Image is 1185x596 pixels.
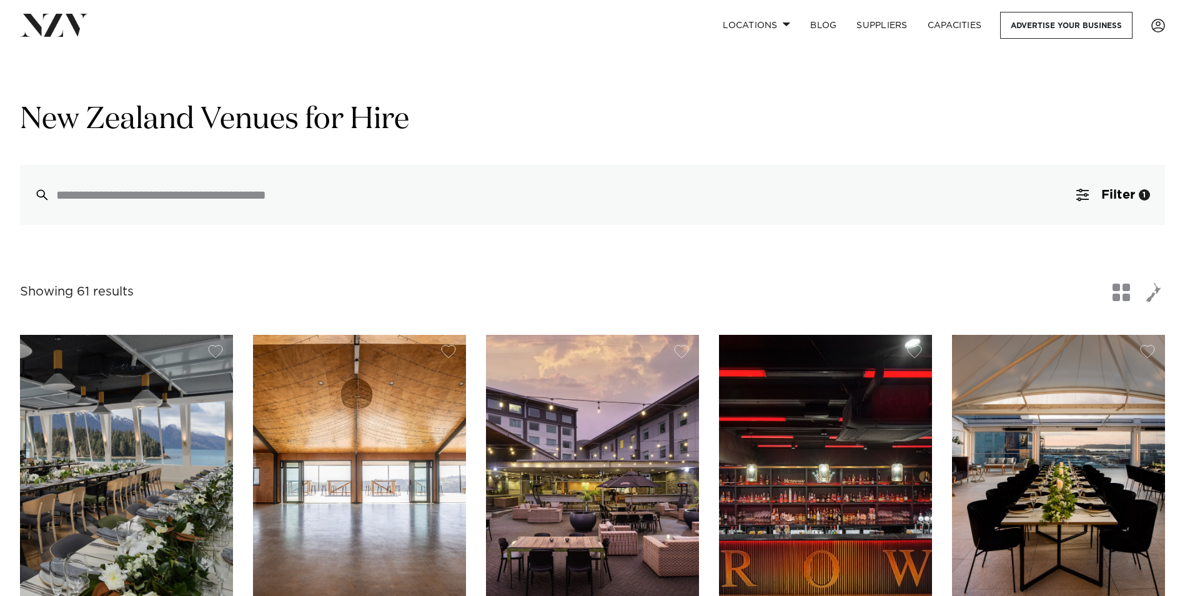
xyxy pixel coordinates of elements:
[20,282,134,302] div: Showing 61 results
[713,12,800,39] a: Locations
[20,101,1165,140] h1: New Zealand Venues for Hire
[918,12,992,39] a: Capacities
[1061,165,1165,225] button: Filter1
[1139,189,1150,201] div: 1
[1000,12,1133,39] a: Advertise your business
[800,12,846,39] a: BLOG
[20,14,88,36] img: nzv-logo.png
[846,12,917,39] a: SUPPLIERS
[1101,189,1135,201] span: Filter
